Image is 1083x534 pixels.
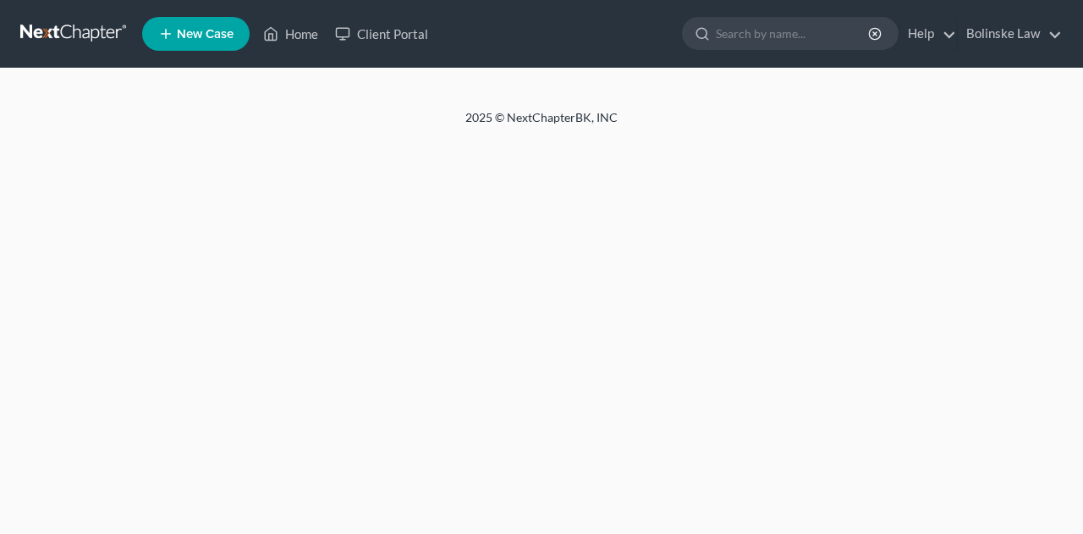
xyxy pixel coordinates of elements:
[59,109,1024,140] div: 2025 © NextChapterBK, INC
[958,19,1062,49] a: Bolinske Law
[899,19,956,49] a: Help
[327,19,437,49] a: Client Portal
[716,18,871,49] input: Search by name...
[255,19,327,49] a: Home
[177,28,234,41] span: New Case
